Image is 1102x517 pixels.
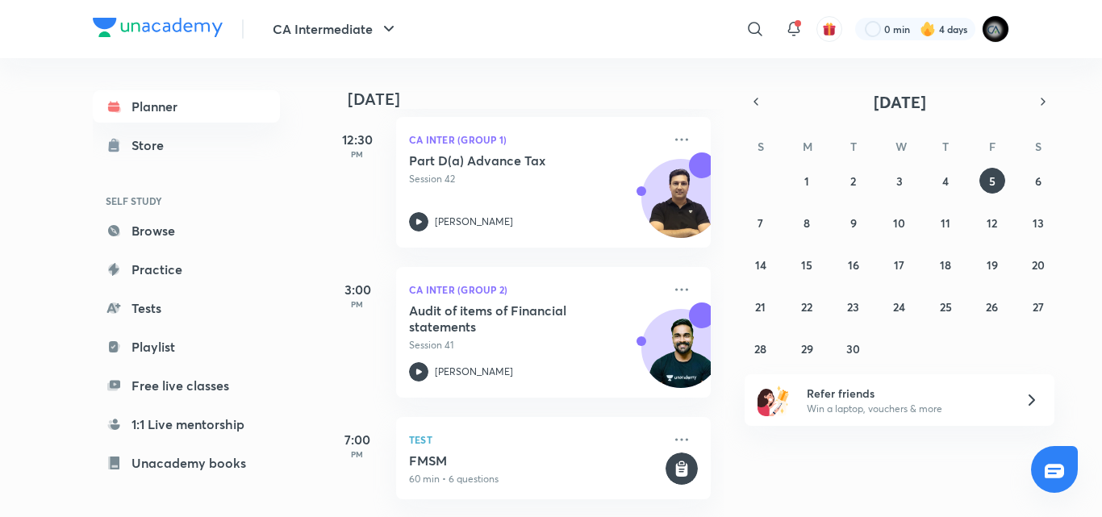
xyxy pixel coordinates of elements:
[841,168,866,194] button: September 2, 2025
[933,210,958,236] button: September 11, 2025
[979,168,1005,194] button: September 5, 2025
[642,318,720,395] img: Avatar
[804,173,809,189] abbr: September 1, 2025
[940,299,952,315] abbr: September 25, 2025
[1035,173,1041,189] abbr: September 6, 2025
[758,215,763,231] abbr: September 7, 2025
[1025,252,1051,277] button: September 20, 2025
[807,385,1005,402] h6: Refer friends
[794,336,820,361] button: September 29, 2025
[1033,215,1044,231] abbr: September 13, 2025
[893,299,905,315] abbr: September 24, 2025
[887,294,912,319] button: September 24, 2025
[325,449,390,459] p: PM
[93,215,280,247] a: Browse
[933,252,958,277] button: September 18, 2025
[748,294,774,319] button: September 21, 2025
[1025,168,1051,194] button: September 6, 2025
[804,215,810,231] abbr: September 8, 2025
[841,252,866,277] button: September 16, 2025
[754,341,766,356] abbr: September 28, 2025
[1033,299,1044,315] abbr: September 27, 2025
[1025,294,1051,319] button: September 27, 2025
[1035,139,1041,154] abbr: Saturday
[847,299,859,315] abbr: September 23, 2025
[93,292,280,324] a: Tests
[940,257,951,273] abbr: September 18, 2025
[987,257,998,273] abbr: September 19, 2025
[348,90,727,109] h4: [DATE]
[93,408,280,440] a: 1:1 Live mentorship
[93,18,223,41] a: Company Logo
[989,139,996,154] abbr: Friday
[989,173,996,189] abbr: September 5, 2025
[325,149,390,159] p: PM
[942,173,949,189] abbr: September 4, 2025
[409,430,662,449] p: Test
[807,402,1005,416] p: Win a laptop, vouchers & more
[887,168,912,194] button: September 3, 2025
[435,215,513,229] p: [PERSON_NAME]
[979,294,1005,319] button: September 26, 2025
[767,90,1032,113] button: [DATE]
[850,173,856,189] abbr: September 2, 2025
[409,280,662,299] p: CA Inter (Group 2)
[409,302,610,335] h5: Audit of items of Financial statements
[816,16,842,42] button: avatar
[803,139,812,154] abbr: Monday
[794,168,820,194] button: September 1, 2025
[794,210,820,236] button: September 8, 2025
[979,252,1005,277] button: September 19, 2025
[895,139,907,154] abbr: Wednesday
[1025,210,1051,236] button: September 13, 2025
[887,210,912,236] button: September 10, 2025
[987,215,997,231] abbr: September 12, 2025
[801,299,812,315] abbr: September 22, 2025
[794,294,820,319] button: September 22, 2025
[755,257,766,273] abbr: September 14, 2025
[894,257,904,273] abbr: September 17, 2025
[93,331,280,363] a: Playlist
[409,172,662,186] p: Session 42
[93,369,280,402] a: Free live classes
[93,253,280,286] a: Practice
[93,18,223,37] img: Company Logo
[986,299,998,315] abbr: September 26, 2025
[409,130,662,149] p: CA Inter (Group 1)
[435,365,513,379] p: [PERSON_NAME]
[841,294,866,319] button: September 23, 2025
[887,252,912,277] button: September 17, 2025
[801,341,813,356] abbr: September 29, 2025
[325,299,390,309] p: PM
[841,210,866,236] button: September 9, 2025
[93,90,280,123] a: Planner
[325,430,390,449] h5: 7:00
[982,15,1009,43] img: poojita Agrawal
[131,136,173,155] div: Store
[893,215,905,231] abbr: September 10, 2025
[748,336,774,361] button: September 28, 2025
[409,472,662,486] p: 60 min • 6 questions
[846,341,860,356] abbr: September 30, 2025
[933,168,958,194] button: September 4, 2025
[93,129,280,161] a: Store
[850,215,857,231] abbr: September 9, 2025
[758,384,790,416] img: referral
[850,139,857,154] abbr: Tuesday
[801,257,812,273] abbr: September 15, 2025
[642,168,720,245] img: Avatar
[758,139,764,154] abbr: Sunday
[979,210,1005,236] button: September 12, 2025
[93,187,280,215] h6: SELF STUDY
[794,252,820,277] button: September 15, 2025
[896,173,903,189] abbr: September 3, 2025
[822,22,837,36] img: avatar
[409,152,610,169] h5: Part D(a) Advance Tax
[942,139,949,154] abbr: Thursday
[263,13,408,45] button: CA Intermediate
[1032,257,1045,273] abbr: September 20, 2025
[748,210,774,236] button: September 7, 2025
[920,21,936,37] img: streak
[848,257,859,273] abbr: September 16, 2025
[748,252,774,277] button: September 14, 2025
